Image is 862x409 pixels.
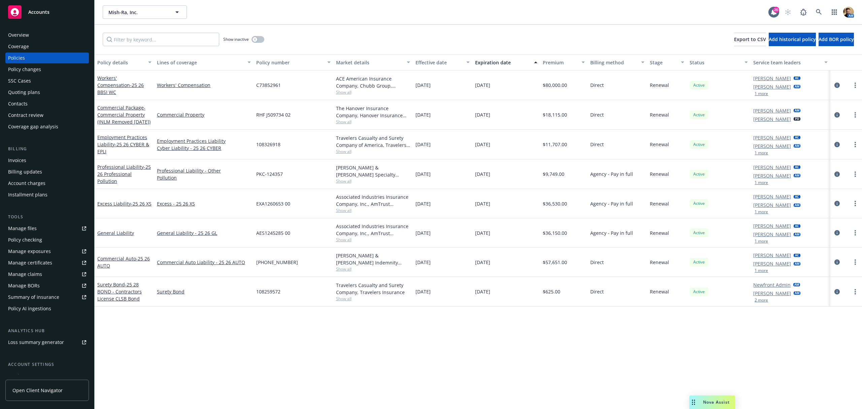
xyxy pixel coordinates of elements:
[833,229,841,237] a: circleInformation
[256,82,281,89] span: C73852961
[475,170,490,178] span: [DATE]
[543,111,567,118] span: $18,115.00
[336,75,410,89] div: ACE American Insurance Company, Chubb Group, [PERSON_NAME] Business Services, Inc. (BBSI)
[5,269,89,280] a: Manage claims
[851,288,859,296] a: more
[416,200,431,207] span: [DATE]
[5,257,89,268] a: Manage certificates
[28,9,49,15] span: Accounts
[336,134,410,149] div: Travelers Casualty and Surety Company of America, Travelers Insurance
[8,280,40,291] div: Manage BORs
[256,141,280,148] span: 108326918
[5,155,89,166] a: Invoices
[543,259,567,266] span: $57,651.00
[851,258,859,266] a: more
[256,259,298,266] span: [PHONE_NUMBER]
[753,281,791,288] a: Newfront Admin
[588,54,647,70] button: Billing method
[692,171,706,177] span: Active
[8,189,47,200] div: Installment plans
[97,104,151,125] span: - Commercial Property (INLM Removed [DATE])
[751,54,830,70] button: Service team leaders
[416,141,431,148] span: [DATE]
[472,54,540,70] button: Expiration date
[851,111,859,119] a: more
[157,82,251,89] a: Workers' Compensation
[689,396,735,409] button: Nova Assist
[543,82,567,89] span: $80,000.00
[8,292,59,303] div: Summary of insurance
[773,7,779,13] div: 20
[851,229,859,237] a: more
[5,246,89,257] span: Manage exposures
[650,111,669,118] span: Renewal
[416,259,431,266] span: [DATE]
[851,199,859,208] a: more
[650,170,669,178] span: Renewal
[753,172,791,179] a: [PERSON_NAME]
[97,230,134,236] a: General Liability
[5,121,89,132] a: Coverage gap analysis
[692,230,706,236] span: Active
[8,337,64,348] div: Loss summary generator
[8,246,51,257] div: Manage exposures
[336,237,410,243] span: Show all
[753,75,791,82] a: [PERSON_NAME]
[416,82,431,89] span: [DATE]
[97,141,149,155] span: - 25 26 CYBER & EPLI
[8,121,58,132] div: Coverage gap analysis
[475,111,490,118] span: [DATE]
[97,281,142,302] span: - 25 28 BOND - Contractors License CLSB Bond
[540,54,588,70] button: Premium
[543,170,564,178] span: $9,749.00
[753,143,791,150] a: [PERSON_NAME]
[97,75,144,95] a: Workers' Compensation
[5,327,89,334] div: Analytics hub
[8,75,31,86] div: SSC Cases
[833,288,841,296] a: circleInformation
[753,59,820,66] div: Service team leaders
[755,298,768,302] button: 2 more
[650,288,669,295] span: Renewal
[797,5,810,19] a: Report a Bug
[5,234,89,245] a: Policy checking
[543,59,578,66] div: Premium
[689,396,698,409] div: Drag to move
[543,141,567,148] span: $11,707.00
[336,149,410,154] span: Show all
[590,141,604,148] span: Direct
[8,155,26,166] div: Invoices
[5,337,89,348] a: Loss summary generator
[833,199,841,208] a: circleInformation
[157,229,251,237] a: General Liability - 25 26 GL
[475,141,490,148] span: [DATE]
[734,33,766,46] button: Export to CSV
[97,200,152,207] a: Excess Liability
[753,134,791,141] a: [PERSON_NAME]
[154,54,254,70] button: Lines of coverage
[8,234,42,245] div: Policy checking
[812,5,826,19] a: Search
[8,64,41,75] div: Policy changes
[157,59,243,66] div: Lines of coverage
[5,178,89,189] a: Account charges
[5,166,89,177] a: Billing updates
[755,151,768,155] button: 1 more
[8,98,28,109] div: Contacts
[8,371,37,381] div: Service team
[8,166,42,177] div: Billing updates
[753,193,791,200] a: [PERSON_NAME]
[8,41,29,52] div: Coverage
[753,231,791,238] a: [PERSON_NAME]
[336,282,410,296] div: Travelers Casualty and Surety Company, Travelers Insurance
[753,290,791,297] a: [PERSON_NAME]
[828,5,841,19] a: Switch app
[256,229,290,237] span: AES1245285 00
[413,54,472,70] button: Effective date
[753,260,791,267] a: [PERSON_NAME]
[753,116,791,123] a: [PERSON_NAME]
[590,59,637,66] div: Billing method
[8,30,29,40] div: Overview
[256,288,280,295] span: 108259572
[687,54,751,70] button: Status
